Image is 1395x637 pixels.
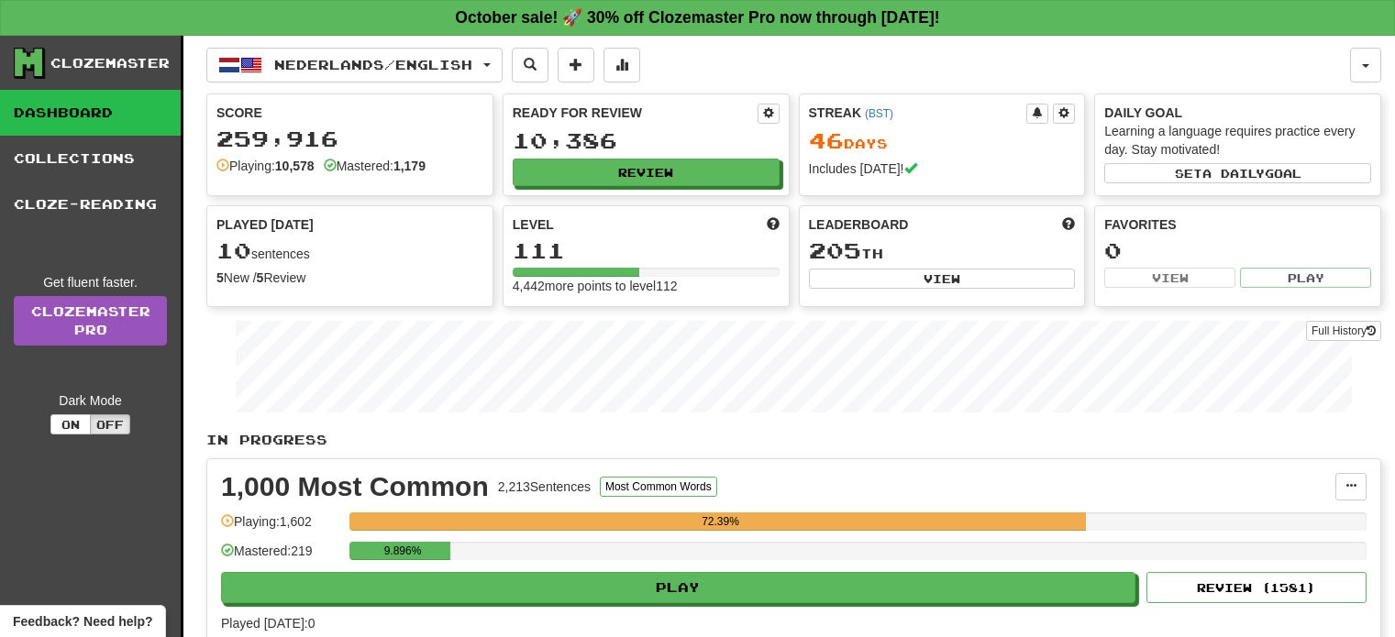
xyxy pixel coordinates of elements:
a: (BST) [865,107,893,120]
span: 205 [809,237,861,263]
span: Open feedback widget [13,612,152,631]
div: Daily Goal [1104,104,1371,122]
button: Play [1240,268,1371,288]
button: View [1104,268,1235,288]
div: th [809,239,1076,263]
div: 1,000 Most Common [221,473,489,500]
strong: 10,578 [275,159,315,173]
div: 10,386 [513,129,780,152]
div: Learning a language requires practice every day. Stay motivated! [1104,122,1371,159]
div: 259,916 [216,127,483,150]
div: 9.896% [355,542,449,560]
span: Played [DATE]: 0 [221,616,315,631]
div: sentences [216,239,483,263]
div: Streak [809,104,1027,122]
span: Nederlands / English [274,57,472,72]
div: Playing: 1,602 [221,512,340,543]
button: Seta dailygoal [1104,163,1371,183]
button: View [809,269,1076,289]
div: Get fluent faster. [14,273,167,291]
div: Score [216,104,483,122]
button: Full History [1306,321,1381,341]
button: Review [513,159,780,186]
button: Add sentence to collection [558,48,594,82]
span: 46 [809,127,844,153]
button: Nederlands/English [206,48,503,82]
a: ClozemasterPro [14,296,167,346]
button: More stats [603,48,640,82]
button: Play [221,572,1135,603]
span: Score more points to level up [767,215,780,234]
span: Leaderboard [809,215,909,234]
button: Review (1581) [1146,572,1367,603]
div: Day s [809,129,1076,153]
div: Mastered: [324,157,426,175]
div: Dark Mode [14,391,167,410]
div: New / Review [216,269,483,287]
button: On [50,414,91,434]
span: 10 [216,237,251,263]
div: 111 [513,239,780,262]
div: Ready for Review [513,104,758,122]
strong: 1,179 [393,159,426,173]
button: Search sentences [512,48,548,82]
div: 72.39% [355,512,1086,531]
span: a daily [1202,167,1265,180]
div: Includes [DATE]! [809,159,1076,178]
p: In Progress [206,431,1381,449]
span: Played [DATE] [216,215,314,234]
button: Off [90,414,130,434]
div: Clozemaster [50,54,170,72]
div: 0 [1104,239,1371,262]
strong: October sale! 🚀 30% off Clozemaster Pro now through [DATE]! [455,8,939,27]
div: Playing: [216,157,315,175]
strong: 5 [216,270,224,285]
div: 2,213 Sentences [498,478,591,496]
button: Most Common Words [600,477,717,497]
div: 4,442 more points to level 112 [513,277,780,295]
strong: 5 [257,270,264,285]
span: This week in points, UTC [1062,215,1075,234]
div: Favorites [1104,215,1371,234]
div: Mastered: 219 [221,542,340,572]
span: Level [513,215,554,234]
